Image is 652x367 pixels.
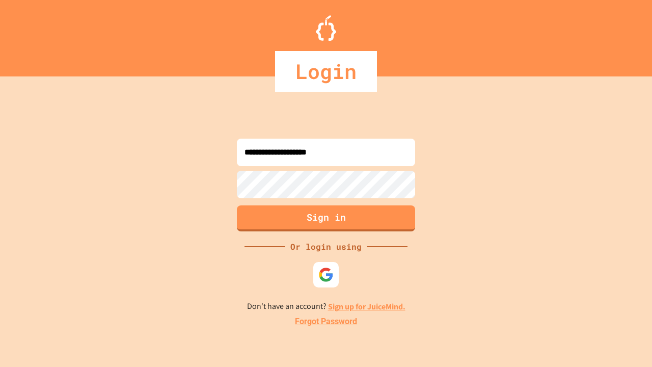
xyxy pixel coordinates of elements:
a: Sign up for JuiceMind. [328,301,405,312]
img: google-icon.svg [318,267,334,282]
div: Login [275,51,377,92]
a: Forgot Password [295,316,357,328]
div: Or login using [285,241,367,253]
p: Don't have an account? [247,300,405,313]
button: Sign in [237,205,415,231]
img: Logo.svg [316,15,336,41]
